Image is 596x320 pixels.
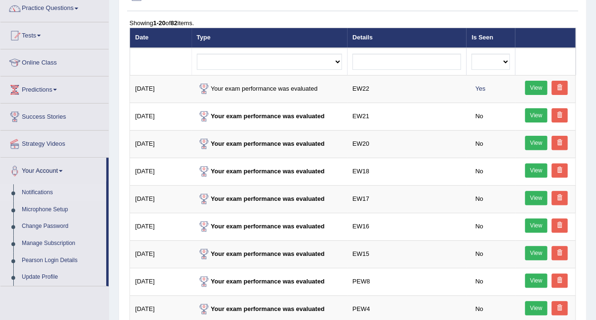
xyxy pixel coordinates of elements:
[129,19,576,28] div: Showing of items.
[197,34,211,41] a: Type
[197,305,325,312] strong: Your exam performance was evaluated
[18,201,106,218] a: Microphone Setup
[471,304,486,314] span: No
[197,113,325,120] strong: Your exam performance was evaluated
[130,130,192,158] td: [DATE]
[197,168,325,175] strong: Your exam performance was evaluated
[471,34,493,41] a: Is Seen
[18,218,106,235] a: Change Password
[551,191,568,205] a: Delete
[192,75,348,103] td: Your exam performance was evaluated
[130,240,192,268] td: [DATE]
[130,213,192,240] td: [DATE]
[130,185,192,213] td: [DATE]
[347,185,466,213] td: EW17
[0,49,109,73] a: Online Class
[471,276,486,286] span: No
[171,19,177,27] b: 82
[525,81,548,95] a: View
[347,75,466,103] td: EW22
[525,191,548,205] a: View
[18,252,106,269] a: Pearson Login Details
[551,81,568,95] a: Delete
[525,301,548,315] a: View
[347,130,466,158] td: EW20
[130,158,192,185] td: [DATE]
[525,108,548,122] a: View
[352,34,373,41] a: Details
[130,75,192,103] td: [DATE]
[525,218,548,233] a: View
[197,250,325,257] strong: Your exam performance was evaluated
[471,249,486,259] span: No
[551,136,568,150] a: Delete
[18,184,106,201] a: Notifications
[551,218,568,233] a: Delete
[18,235,106,252] a: Manage Subscription
[525,136,548,150] a: View
[551,273,568,288] a: Delete
[0,158,106,181] a: Your Account
[18,269,106,286] a: Update Profile
[471,221,486,231] span: No
[197,195,325,202] strong: Your exam performance was evaluated
[525,246,548,260] a: View
[471,139,486,149] span: No
[197,223,325,230] strong: Your exam performance was evaluated
[471,111,486,121] span: No
[347,158,466,185] td: EW18
[347,268,466,295] td: PEW8
[551,246,568,260] a: Delete
[551,163,568,178] a: Delete
[551,301,568,315] a: Delete
[551,108,568,122] a: Delete
[347,213,466,240] td: EW16
[525,273,548,288] a: View
[471,84,489,94] span: Yes
[197,140,325,147] strong: Your exam performance was evaluated
[347,240,466,268] td: EW15
[0,76,109,100] a: Predictions
[153,19,165,27] b: 1-20
[347,103,466,130] td: EW21
[130,103,192,130] td: [DATE]
[471,166,486,176] span: No
[0,104,109,127] a: Success Stories
[0,22,109,46] a: Tests
[197,278,325,285] strong: Your exam performance was evaluated
[130,268,192,295] td: [DATE]
[0,131,109,154] a: Strategy Videos
[471,194,486,204] span: No
[525,163,548,178] a: View
[135,34,148,41] a: Date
